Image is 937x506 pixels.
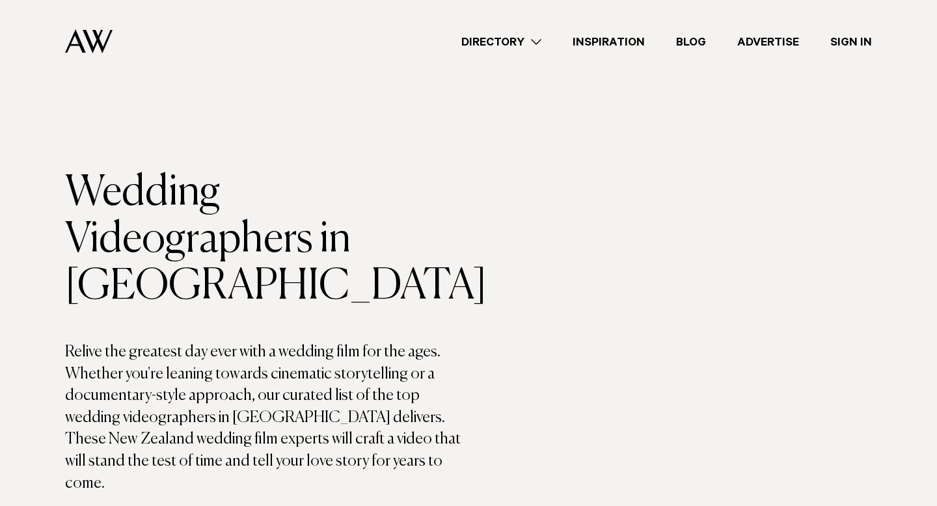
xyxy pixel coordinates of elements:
p: Relive the greatest day ever with a wedding film for the ages. Whether you're leaning towards cin... [65,341,468,494]
img: Auckland Weddings Logo [65,29,113,53]
h1: Wedding Videographers in [GEOGRAPHIC_DATA] [65,170,468,310]
a: Advertise [722,33,815,51]
a: Directory [446,33,557,51]
a: Blog [660,33,722,51]
a: Inspiration [557,33,660,51]
a: Sign In [815,33,888,51]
